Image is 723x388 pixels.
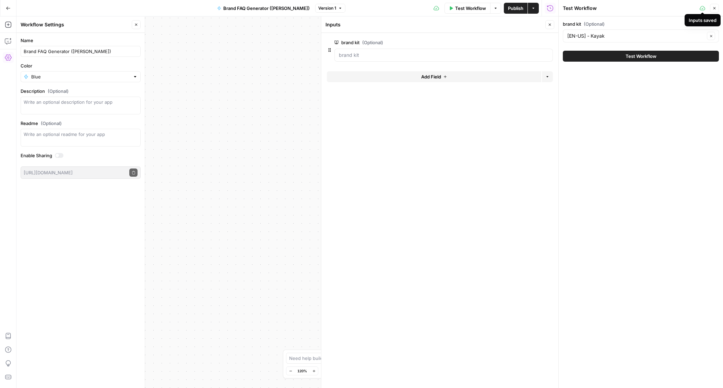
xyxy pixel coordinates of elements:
[21,37,141,44] label: Name
[213,3,314,14] button: Brand FAQ Generator ([PERSON_NAME])
[327,71,541,82] button: Add Field
[339,52,548,59] input: brand kit
[21,88,141,95] label: Description
[563,21,719,27] label: brand kit
[306,215,434,235] div: EndOutput
[325,21,543,28] div: Inputs
[223,5,310,12] span: Brand FAQ Generator ([PERSON_NAME])
[318,5,336,11] span: Version 1
[445,3,490,14] button: Test Workflow
[21,21,130,28] div: Workflow Settings
[567,33,705,39] input: [EN-US] - Kayak
[24,48,138,55] input: Untitled
[297,368,307,374] span: 120%
[48,88,69,95] span: (Optional)
[563,51,719,62] button: Test Workflow
[504,3,528,14] button: Publish
[626,53,656,60] span: Test Workflow
[362,39,383,46] span: (Optional)
[306,170,434,190] div: WorkflowSet InputsInputs
[455,5,486,12] span: Test Workflow
[508,5,523,12] span: Publish
[21,120,141,127] label: Readme
[584,21,605,27] span: (Optional)
[421,73,441,80] span: Add Field
[21,62,141,69] label: Color
[31,73,130,80] input: Blue
[334,39,514,46] label: brand kit
[41,120,62,127] span: (Optional)
[21,152,141,159] label: Enable Sharing
[315,4,345,13] button: Version 1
